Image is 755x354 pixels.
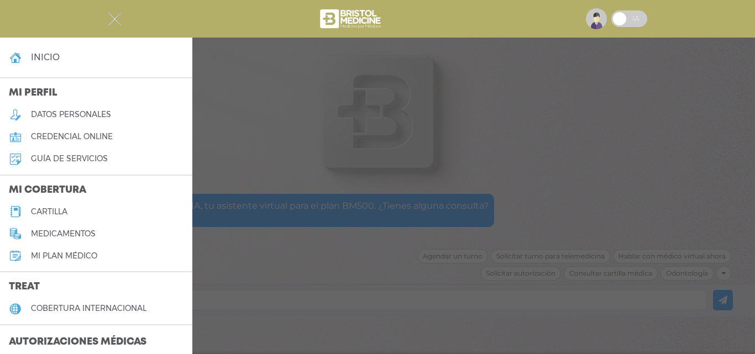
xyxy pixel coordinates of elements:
[31,251,97,261] h5: Mi plan médico
[586,8,607,29] img: profile-placeholder.svg
[31,52,60,62] h4: inicio
[31,110,111,119] h5: datos personales
[31,229,96,239] h5: medicamentos
[31,132,113,141] h5: credencial online
[31,207,67,216] h5: cartilla
[318,6,384,32] img: bristol-medicine-blanco.png
[31,154,108,163] h5: guía de servicios
[108,12,122,26] img: Cober_menu-close-white.svg
[31,304,146,313] h5: cobertura internacional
